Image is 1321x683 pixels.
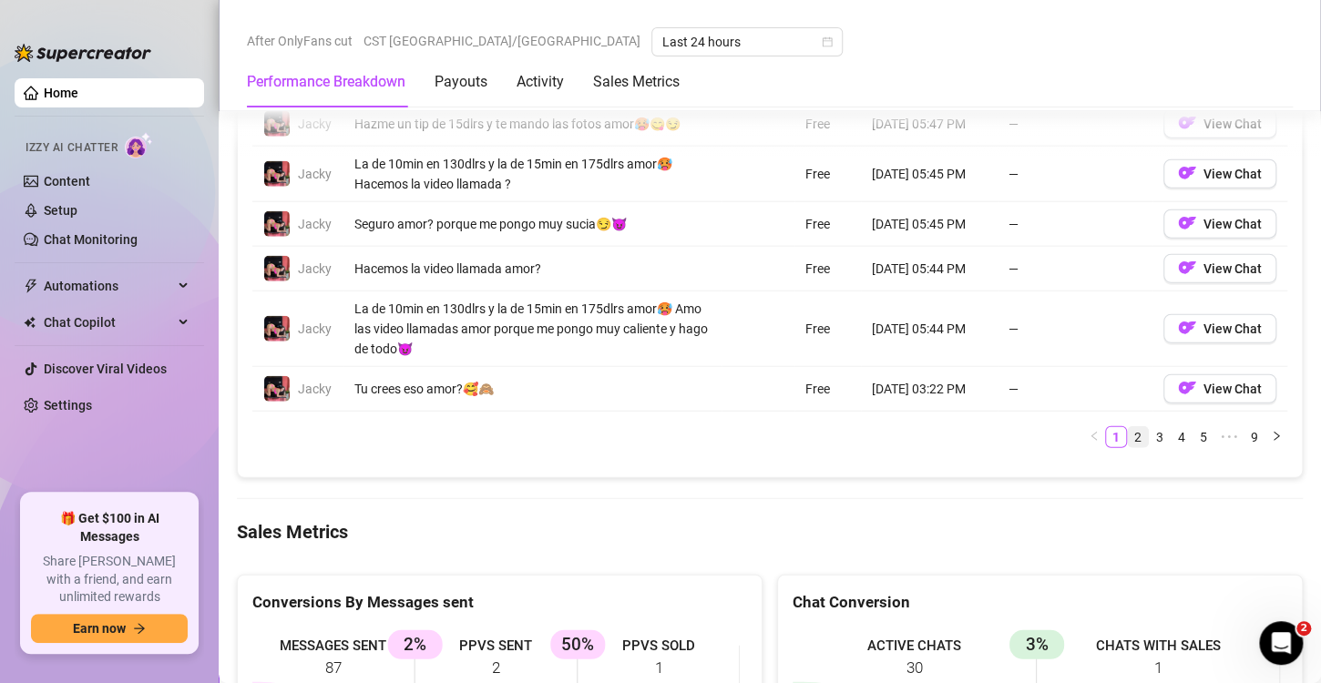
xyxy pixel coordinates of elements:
[861,291,998,367] td: [DATE] 05:44 PM
[1203,167,1262,181] span: View Chat
[1128,427,1148,447] a: 2
[1178,114,1196,132] img: OF
[998,367,1152,412] td: —
[861,202,998,247] td: [DATE] 05:45 PM
[354,154,711,194] div: La de 10min en 130dlrs y la de 15min en 175dlrs amor🥵 Hacemos la video llamada ?
[1163,109,1276,138] button: OFView Chat
[44,86,78,100] a: Home
[264,161,290,187] img: Jacky
[794,147,861,202] td: Free
[354,299,711,359] div: La de 10min en 130dlrs y la de 15min en 175dlrs amor🥵 Amo las video llamadas amor porque me pongo...
[794,102,861,147] td: Free
[1178,214,1196,232] img: OF
[861,367,998,412] td: [DATE] 03:22 PM
[1163,314,1276,343] button: OFView Chat
[1271,431,1282,442] span: right
[1203,321,1262,336] span: View Chat
[247,27,353,55] span: After OnlyFans cut
[1163,120,1276,135] a: OFView Chat
[593,71,680,93] div: Sales Metrics
[1171,426,1193,448] li: 4
[998,291,1152,367] td: —
[31,553,188,607] span: Share [PERSON_NAME] with a friend, and earn unlimited rewards
[794,202,861,247] td: Free
[1244,427,1265,447] a: 9
[1178,379,1196,397] img: OF
[1105,426,1127,448] li: 1
[998,247,1152,291] td: —
[44,232,138,247] a: Chat Monitoring
[1178,259,1196,277] img: OF
[435,71,487,93] div: Payouts
[517,71,564,93] div: Activity
[793,590,1287,615] div: Chat Conversion
[354,379,711,399] div: Tu crees eso amor?🥰🙈
[1163,325,1276,340] a: OFView Chat
[1083,426,1105,448] li: Previous Page
[354,214,711,234] div: Seguro amor? porque me pongo muy sucia😏😈
[354,114,711,134] div: Hazme un tip de 15dlrs y te mando las fotos amor🥵😋😏
[24,279,38,293] span: thunderbolt
[298,382,332,396] span: Jacky
[662,28,832,56] span: Last 24 hours
[125,132,153,158] img: AI Chatter
[364,27,640,55] span: CST [GEOGRAPHIC_DATA]/[GEOGRAPHIC_DATA]
[1149,426,1171,448] li: 3
[1127,426,1149,448] li: 2
[998,147,1152,202] td: —
[1163,374,1276,403] button: OFView Chat
[794,247,861,291] td: Free
[1083,426,1105,448] button: left
[1265,426,1287,448] li: Next Page
[998,102,1152,147] td: —
[1163,209,1276,239] button: OFView Chat
[1106,427,1126,447] a: 1
[861,102,998,147] td: [DATE] 05:47 PM
[24,316,36,329] img: Chat Copilot
[1150,427,1170,447] a: 3
[1265,426,1287,448] button: right
[264,256,290,281] img: Jacky
[44,308,173,337] span: Chat Copilot
[1163,385,1276,400] a: OFView Chat
[1214,426,1244,448] span: •••
[26,139,118,157] span: Izzy AI Chatter
[794,291,861,367] td: Free
[1244,426,1265,448] li: 9
[44,203,77,218] a: Setup
[73,621,126,636] span: Earn now
[1203,261,1262,276] span: View Chat
[861,147,998,202] td: [DATE] 05:45 PM
[1163,254,1276,283] button: OFView Chat
[1163,170,1276,185] a: OFView Chat
[264,316,290,341] img: Jacky
[998,202,1152,247] td: —
[44,362,167,376] a: Discover Viral Videos
[1089,431,1100,442] span: left
[298,261,332,276] span: Jacky
[1163,265,1276,280] a: OFView Chat
[44,271,173,301] span: Automations
[298,321,332,336] span: Jacky
[1193,426,1214,448] li: 5
[1163,159,1276,189] button: OFView Chat
[1178,319,1196,337] img: OF
[298,217,332,231] span: Jacky
[31,510,188,545] span: 🎁 Get $100 in AI Messages
[794,367,861,412] td: Free
[354,259,711,279] div: Hacemos la video llamada amor?
[1296,621,1311,636] span: 2
[1178,164,1196,182] img: OF
[298,117,332,131] span: Jacky
[237,519,1303,545] h4: Sales Metrics
[31,614,188,643] button: Earn nowarrow-right
[252,590,747,615] div: Conversions By Messages sent
[1203,117,1262,131] span: View Chat
[298,167,332,181] span: Jacky
[44,174,90,189] a: Content
[264,376,290,402] img: Jacky
[264,211,290,237] img: Jacky
[1193,427,1213,447] a: 5
[44,398,92,413] a: Settings
[861,247,998,291] td: [DATE] 05:44 PM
